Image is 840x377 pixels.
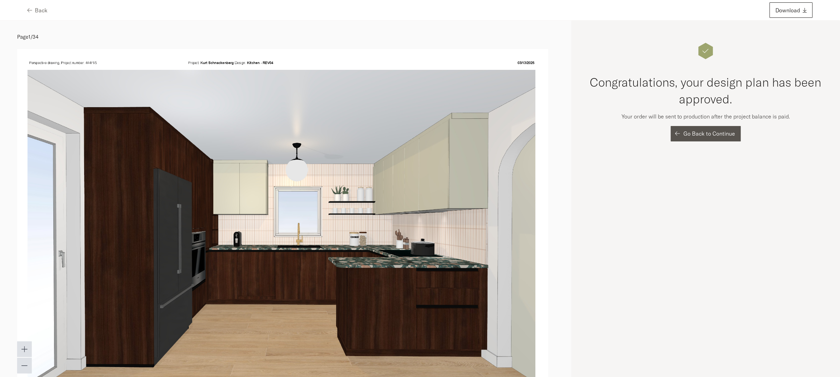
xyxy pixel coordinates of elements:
p: Your order will be sent to production after the project balance is paid. [622,112,790,121]
span: Back [35,8,48,13]
button: Download [770,2,813,18]
button: Go Back to Continue [671,126,741,141]
h2: Congratulations, your design plan has been approved. [582,74,830,108]
span: Go Back to Continue [684,131,735,136]
span: Download [775,8,800,13]
button: Back [27,2,48,18]
p: Page 1 / 34 [17,27,554,44]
